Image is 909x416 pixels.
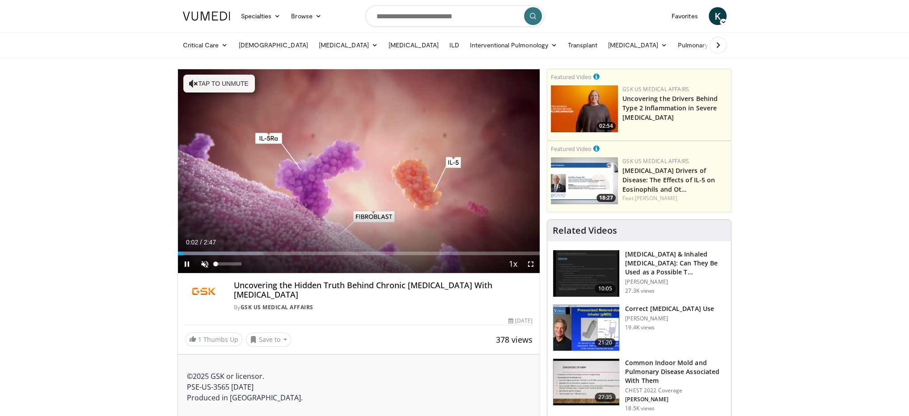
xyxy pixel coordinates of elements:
a: 1 Thumbs Up [185,332,242,346]
div: By [233,303,533,311]
span: 27:35 [595,393,616,402]
img: 7e353de0-d5d2-4f37-a0ac-0ef5f1a491ce.150x105_q85_crop-smart_upscale.jpg [553,359,619,405]
a: GSK US Medical Affairs [240,303,313,311]
a: [DEMOGRAPHIC_DATA] [233,36,313,54]
a: GSK US Medical Affairs [622,157,689,165]
span: 1 [198,335,202,344]
a: 10:05 [MEDICAL_DATA] & Inhaled [MEDICAL_DATA]: Can They Be Used as a Possible T… [PERSON_NAME] 27... [553,250,726,297]
a: Favorites [666,7,703,25]
p: [PERSON_NAME] [625,315,714,322]
span: 378 views [496,334,533,345]
a: Transplant [562,36,603,54]
a: 02:54 [551,85,618,132]
a: [PERSON_NAME] [635,194,677,202]
small: Featured Video [551,145,592,153]
a: Specialties [236,7,286,25]
h3: [MEDICAL_DATA] & Inhaled [MEDICAL_DATA]: Can They Be Used as a Possible T… [625,250,726,277]
a: GSK US Medical Affairs [622,85,689,93]
a: Uncovering the Drivers Behind Type 2 Inflammation in Severe [MEDICAL_DATA] [622,94,718,122]
a: Browse [286,7,327,25]
img: GSK US Medical Affairs [185,281,223,302]
button: Save to [246,332,292,347]
p: 27.3K views [625,287,655,294]
h4: Related Videos [553,225,617,236]
a: ILD [444,36,465,54]
p: 19.4K views [625,324,655,331]
a: [MEDICAL_DATA] Drivers of Disease: The Effects of IL-5 on Eosinophils and Ot… [622,166,715,193]
img: 763bf435-924b-49ae-a76d-43e829d5b92f.png.150x105_q85_crop-smart_upscale.png [551,85,618,132]
span: 02:54 [596,122,616,130]
video-js: Video Player [178,69,540,273]
span: 21:20 [595,338,616,347]
a: 21:20 Correct [MEDICAL_DATA] Use [PERSON_NAME] 19.4K views [553,304,726,352]
img: 37481b79-d16e-4fea-85a1-c1cf910aa164.150x105_q85_crop-smart_upscale.jpg [553,250,619,297]
a: Pulmonary Infection [672,36,750,54]
img: VuMedi Logo [183,12,230,21]
span: 10:05 [595,284,616,293]
span: / [200,239,202,246]
div: Progress Bar [178,252,540,255]
p: [PERSON_NAME] [625,396,726,403]
div: Feat. [622,194,727,202]
a: Critical Care [178,36,233,54]
input: Search topics, interventions [365,5,544,27]
button: Fullscreen [522,255,540,273]
p: 18.5K views [625,405,655,412]
button: Unmute [196,255,214,273]
a: Interventional Pulmonology [465,36,562,54]
a: 18:27 [551,157,618,204]
small: Featured Video [551,73,592,81]
p: CHEST 2022 Coverage [625,387,726,394]
span: 18:27 [596,194,616,202]
span: 2:47 [204,239,216,246]
button: Pause [178,255,196,273]
a: [MEDICAL_DATA] [383,36,444,54]
div: [DATE] [508,317,533,325]
button: Tap to unmute [183,75,255,92]
a: K [709,7,727,25]
p: ©2025 GSK or licensor. PSE-US-3565 [DATE] Produced in [GEOGRAPHIC_DATA]. [187,371,531,403]
a: [MEDICAL_DATA] [603,36,672,54]
button: Playback Rate [504,255,522,273]
p: [PERSON_NAME] [625,278,726,286]
div: Volume Level [216,262,241,265]
h3: Correct [MEDICAL_DATA] Use [625,304,714,313]
a: [MEDICAL_DATA] [313,36,383,54]
h3: Common Indoor Mold and Pulmonary Disease Associated With Them [625,358,726,385]
img: 24f79869-bf8a-4040-a4ce-e7186897569f.150x105_q85_crop-smart_upscale.jpg [553,305,619,351]
a: 27:35 Common Indoor Mold and Pulmonary Disease Associated With Them CHEST 2022 Coverage [PERSON_N... [553,358,726,412]
span: 0:02 [186,239,198,246]
img: 3f87c9d9-730d-4866-a1ca-7d9e9da8198e.png.150x105_q85_crop-smart_upscale.png [551,157,618,204]
h4: Uncovering the Hidden Truth Behind Chronic [MEDICAL_DATA] With [MEDICAL_DATA] [233,281,533,300]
